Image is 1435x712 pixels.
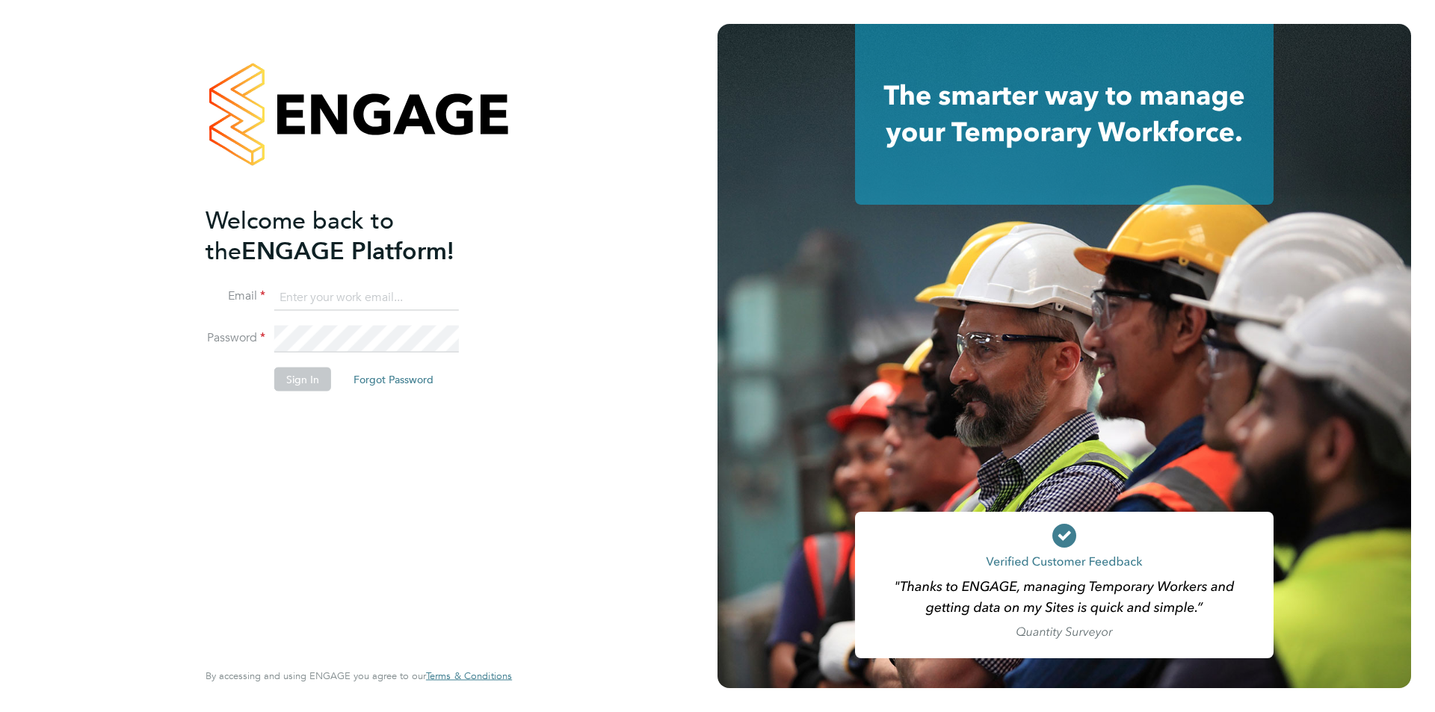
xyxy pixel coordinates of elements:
button: Forgot Password [342,368,445,391]
label: Email [206,288,265,304]
h2: ENGAGE Platform! [206,205,497,266]
span: Welcome back to the [206,205,394,265]
a: Terms & Conditions [426,670,512,682]
button: Sign In [274,368,331,391]
label: Password [206,330,265,346]
input: Enter your work email... [274,284,459,311]
span: By accessing and using ENGAGE you agree to our [206,669,512,682]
